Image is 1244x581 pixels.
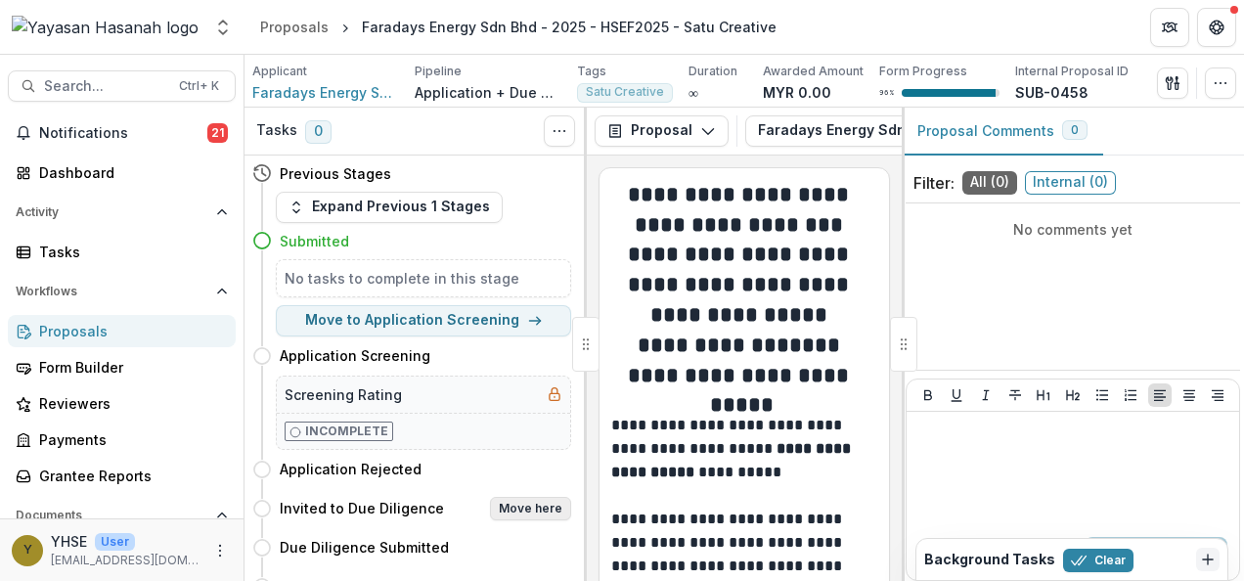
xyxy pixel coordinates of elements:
span: 21 [207,123,228,143]
span: Activity [16,205,208,219]
button: Open Activity [8,197,236,228]
nav: breadcrumb [252,13,784,41]
button: Open Workflows [8,276,236,307]
button: Expand Previous 1 Stages [276,192,503,223]
div: Proposals [260,17,329,37]
button: Italicize [974,383,998,407]
button: Dismiss [1196,548,1220,571]
button: Move to Application Screening [276,305,571,336]
span: Internal ( 0 ) [1025,171,1116,195]
button: Proposal [595,115,729,147]
p: Pipeline [415,63,462,80]
span: Search... [44,78,167,95]
p: Tags [577,63,606,80]
button: Strike [1003,383,1027,407]
h4: Due Diligence Submitted [280,537,449,558]
button: Open Documents [8,500,236,531]
button: Get Help [1197,8,1236,47]
button: Heading 1 [1032,383,1055,407]
p: YHSE [51,531,87,552]
a: Grantee Reports [8,460,236,492]
p: [EMAIL_ADDRESS][DOMAIN_NAME] [51,552,200,569]
button: Underline [945,383,968,407]
button: Partners [1150,8,1189,47]
a: Tasks [8,236,236,268]
p: Internal Proposal ID [1015,63,1129,80]
a: Form Builder [8,351,236,383]
p: SUB-0458 [1015,82,1088,103]
img: Yayasan Hasanah logo [12,16,199,39]
p: User [95,533,135,551]
div: Form Builder [39,357,220,378]
div: Proposals [39,321,220,341]
button: Bullet List [1090,383,1114,407]
span: Satu Creative [586,85,664,99]
p: MYR 0.00 [763,82,831,103]
p: Duration [689,63,737,80]
span: 0 [305,120,332,144]
button: Ordered List [1119,383,1142,407]
h4: Previous Stages [280,163,391,184]
a: Dashboard [8,156,236,189]
div: Reviewers [39,393,220,414]
button: Align Right [1206,383,1229,407]
p: Application + Due Diligence + Pitching Process [415,82,561,103]
span: Notifications [39,125,207,142]
div: YHSE [23,544,32,557]
button: Search... [8,70,236,102]
button: More [208,539,232,562]
button: Toggle View Cancelled Tasks [544,115,575,147]
a: Faradays Energy Sdn Bhd [252,82,399,103]
p: Awarded Amount [763,63,864,80]
p: ∞ [689,82,698,103]
button: Notifications21 [8,117,236,149]
div: Payments [39,429,220,450]
div: Grantee Reports [39,466,220,486]
button: Add Comment [1085,537,1227,568]
p: No comments yet [913,219,1232,240]
h4: Application Screening [280,345,430,366]
button: Faradays Energy Sdn Bhd - 2025 - HSEF2025 - Satu Creative [745,115,1243,147]
a: Payments [8,424,236,456]
span: 0 [1071,123,1079,137]
button: Align Center [1177,383,1201,407]
button: Move here [490,497,571,520]
button: Open entity switcher [209,8,237,47]
a: Proposals [252,13,336,41]
p: Incomplete [305,423,388,440]
h5: Screening Rating [285,384,402,405]
div: Tasks [39,242,220,262]
button: Heading 2 [1061,383,1085,407]
button: Proposal Comments [902,108,1103,156]
h4: Submitted [280,231,349,251]
span: Workflows [16,285,208,298]
h2: Background Tasks [924,552,1055,568]
a: Proposals [8,315,236,347]
p: 96 % [879,86,894,100]
div: Ctrl + K [175,75,223,97]
button: Align Left [1148,383,1172,407]
p: Applicant [252,63,307,80]
h3: Tasks [256,122,297,139]
a: Reviewers [8,387,236,420]
button: Bold [916,383,940,407]
span: All ( 0 ) [962,171,1017,195]
p: Form Progress [879,63,967,80]
h5: No tasks to complete in this stage [285,268,562,289]
h4: Invited to Due Diligence [280,498,444,518]
p: Filter: [913,171,955,195]
h4: Application Rejected [280,459,422,479]
button: Clear [1063,549,1133,572]
span: Documents [16,509,208,522]
div: Dashboard [39,162,220,183]
div: Faradays Energy Sdn Bhd - 2025 - HSEF2025 - Satu Creative [362,17,777,37]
